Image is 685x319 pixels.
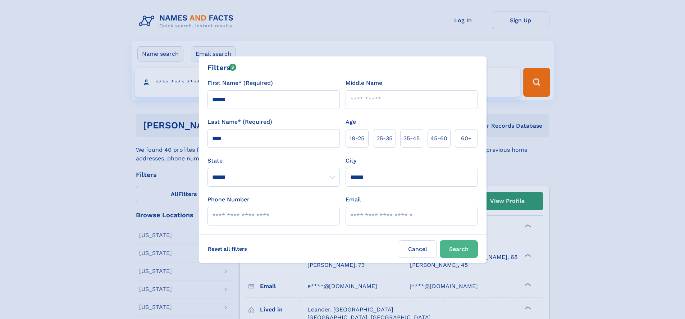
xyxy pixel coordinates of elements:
label: State [207,156,340,165]
label: Last Name* (Required) [207,118,272,126]
label: Email [346,195,361,204]
span: 35‑45 [403,134,420,143]
span: 18‑25 [350,134,364,143]
span: 45‑60 [430,134,447,143]
label: First Name* (Required) [207,79,273,87]
span: 60+ [461,134,472,143]
label: City [346,156,356,165]
label: Age [346,118,356,126]
label: Cancel [399,240,437,258]
label: Phone Number [207,195,250,204]
label: Middle Name [346,79,382,87]
span: 25‑35 [376,134,392,143]
button: Search [440,240,478,258]
div: Filters [207,62,237,73]
label: Reset all filters [203,240,252,258]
